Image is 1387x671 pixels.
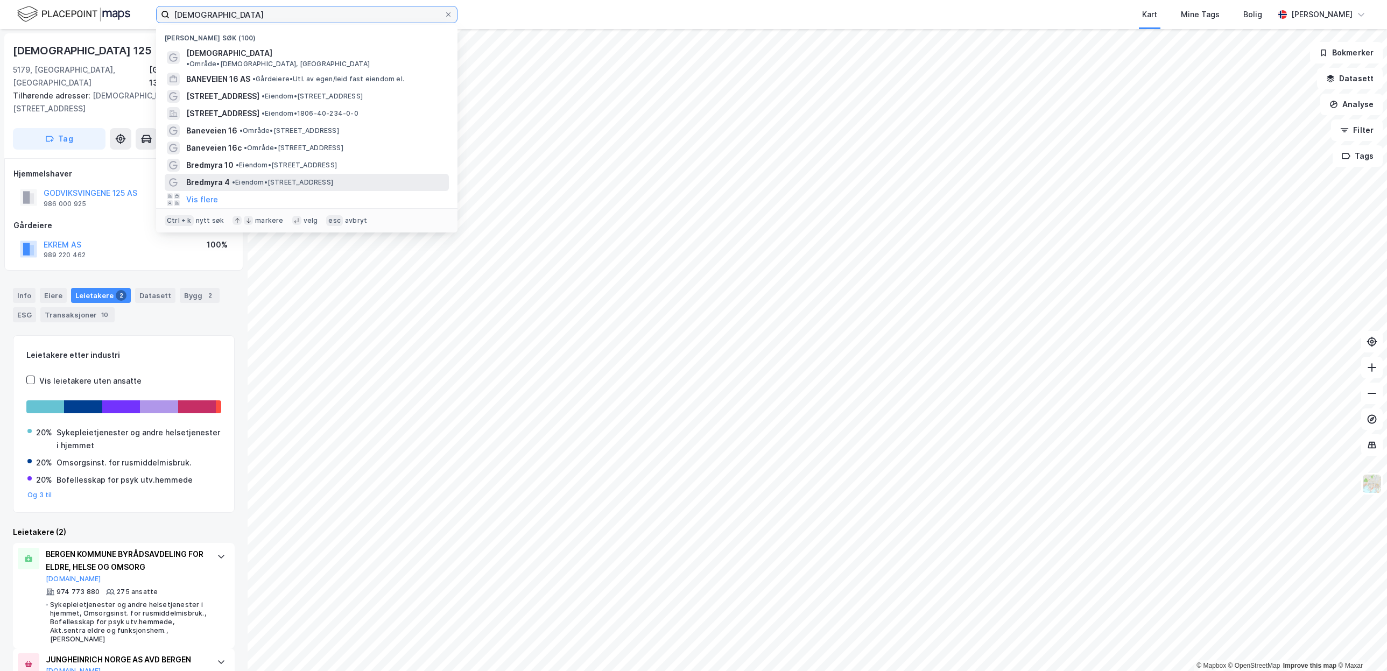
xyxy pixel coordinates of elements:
span: [DEMOGRAPHIC_DATA] [186,47,272,60]
div: Eiere [40,288,67,303]
input: Søk på adresse, matrikkel, gårdeiere, leietakere eller personer [170,6,444,23]
div: Leietakere [71,288,131,303]
div: 5179, [GEOGRAPHIC_DATA], [GEOGRAPHIC_DATA] [13,63,149,89]
div: 2 [205,290,215,301]
span: • [262,92,265,100]
a: Improve this map [1283,662,1336,669]
div: 989 220 462 [44,251,86,259]
div: Sykepleietjenester og andre helsetjenester i hjemmet [57,426,220,452]
div: 2 [116,290,126,301]
div: [GEOGRAPHIC_DATA], 139/195 [149,63,235,89]
div: Bolig [1243,8,1262,21]
div: esc [326,215,343,226]
span: Gårdeiere • Utl. av egen/leid fast eiendom el. [252,75,404,83]
div: Leietakere (2) [13,526,235,539]
div: Vis leietakere uten ansatte [39,375,142,387]
div: ESG [13,307,36,322]
div: nytt søk [196,216,224,225]
span: Eiendom • [STREET_ADDRESS] [236,161,337,169]
div: Bygg [180,288,220,303]
div: Omsorgsinst. for rusmiddelmisbruk. [57,456,192,469]
div: Mine Tags [1181,8,1220,21]
img: logo.f888ab2527a4732fd821a326f86c7f29.svg [17,5,130,24]
button: Og 3 til [27,491,52,499]
div: Ctrl + k [165,215,194,226]
span: [STREET_ADDRESS] [186,107,259,120]
span: • [262,109,265,117]
span: Eiendom • [STREET_ADDRESS] [232,178,333,187]
div: [DEMOGRAPHIC_DATA] 125 [13,42,154,59]
div: avbryt [345,216,367,225]
div: Kart [1142,8,1157,21]
span: • [232,178,235,186]
span: • [236,161,239,169]
div: 974 773 880 [57,588,100,596]
button: Tags [1333,145,1383,167]
span: • [252,75,256,83]
div: velg [304,216,318,225]
button: Analyse [1320,94,1383,115]
span: • [186,60,189,68]
a: Mapbox [1196,662,1226,669]
span: Område • [STREET_ADDRESS] [240,126,339,135]
span: Eiendom • 1806-40-234-0-0 [262,109,358,118]
div: [DEMOGRAPHIC_DATA][STREET_ADDRESS] [13,89,226,115]
span: Baneveien 16 [186,124,237,137]
img: Z [1362,474,1382,494]
button: Vis flere [186,193,218,206]
div: 20% [36,426,52,439]
div: [PERSON_NAME] søk (100) [156,25,457,45]
div: Transaksjoner [40,307,115,322]
div: 20% [36,456,52,469]
span: Bredmyra 10 [186,159,234,172]
span: Tilhørende adresser: [13,91,93,100]
button: Tag [13,128,105,150]
button: Datasett [1317,68,1383,89]
iframe: Chat Widget [1333,619,1387,671]
div: BERGEN KOMMUNE BYRÅDSAVDELING FOR ELDRE, HELSE OG OMSORG [46,548,206,574]
span: Bredmyra 4 [186,176,230,189]
div: Sykepleietjenester og andre helsetjenester i hjemmet, Omsorgsinst. for rusmiddelmisbruk., Bofelle... [50,601,206,644]
div: 986 000 925 [44,200,86,208]
div: Leietakere etter industri [26,349,221,362]
div: [PERSON_NAME] [1291,8,1353,21]
button: Filter [1331,119,1383,141]
div: Hjemmelshaver [13,167,234,180]
div: 100% [207,238,228,251]
div: Info [13,288,36,303]
span: [STREET_ADDRESS] [186,90,259,103]
div: Bofellesskap for psyk utv.hemmede [57,474,193,486]
span: Område • [DEMOGRAPHIC_DATA], [GEOGRAPHIC_DATA] [186,60,370,68]
button: Bokmerker [1310,42,1383,63]
div: Gårdeiere [13,219,234,232]
div: markere [255,216,283,225]
div: Datasett [135,288,175,303]
div: JUNGHEINRICH NORGE AS AVD BERGEN [46,653,206,666]
div: 10 [99,309,110,320]
span: Baneveien 16c [186,142,242,154]
button: [DOMAIN_NAME] [46,575,101,583]
span: • [244,144,247,152]
span: BANEVEIEN 16 AS [186,73,250,86]
div: 275 ansatte [117,588,158,596]
a: OpenStreetMap [1228,662,1280,669]
span: Område • [STREET_ADDRESS] [244,144,343,152]
span: • [240,126,243,135]
div: 20% [36,474,52,486]
span: Eiendom • [STREET_ADDRESS] [262,92,363,101]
